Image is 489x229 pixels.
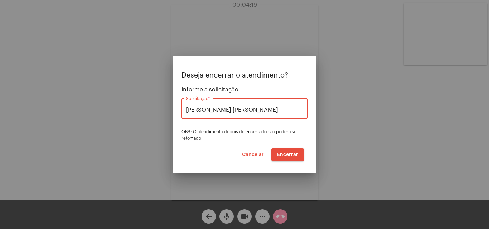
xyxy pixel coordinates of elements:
button: Encerrar [271,148,304,161]
span: Cancelar [242,152,264,157]
span: Informe a solicitação [181,86,308,93]
span: OBS: O atendimento depois de encerrado não poderá ser retomado. [181,130,298,140]
span: Encerrar [277,152,298,157]
p: Deseja encerrar o atendimento? [181,71,308,79]
button: Cancelar [236,148,270,161]
input: Buscar solicitação [186,107,303,113]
